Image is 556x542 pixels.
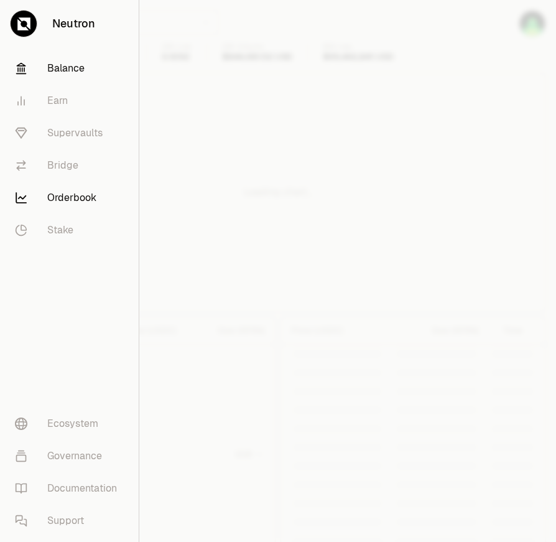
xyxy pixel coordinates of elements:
a: Earn [5,85,134,117]
a: Ecosystem [5,408,134,440]
a: Stake [5,214,134,246]
a: Documentation [5,472,134,505]
a: Supervaults [5,117,134,149]
a: Governance [5,440,134,472]
a: Orderbook [5,182,134,214]
a: Balance [5,52,134,85]
a: Bridge [5,149,134,182]
a: Support [5,505,134,537]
